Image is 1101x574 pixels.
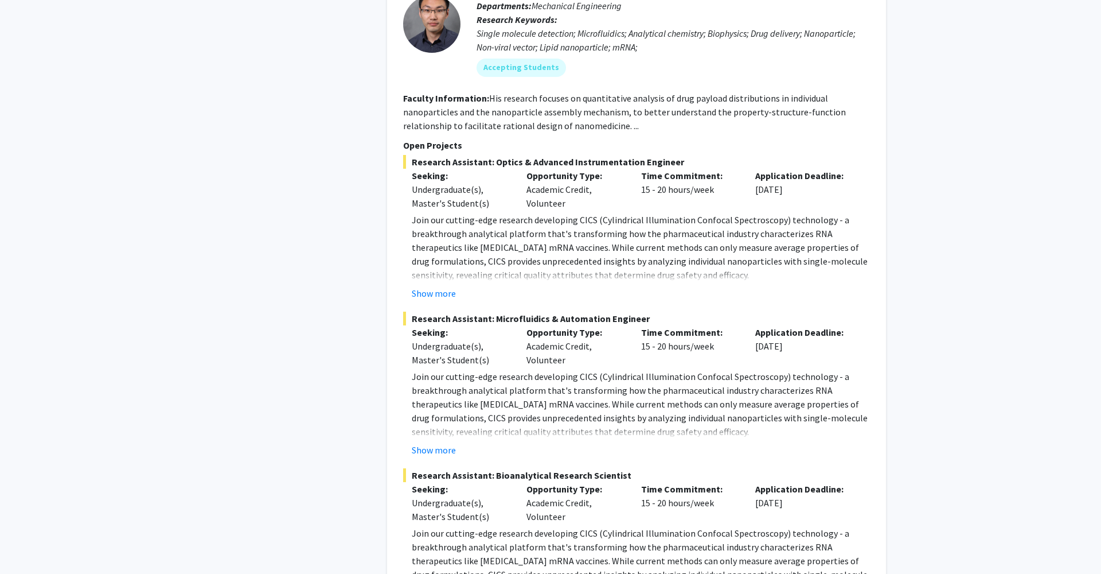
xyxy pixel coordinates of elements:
[633,169,747,210] div: 15 - 20 hours/week
[747,482,861,523] div: [DATE]
[403,138,870,152] p: Open Projects
[412,443,456,457] button: Show more
[412,286,456,300] button: Show more
[412,370,870,439] p: Join our cutting-edge research developing CICS (Cylindrical Illumination Confocal Spectroscopy) t...
[755,325,853,339] p: Application Deadline:
[641,482,739,496] p: Time Commitment:
[412,339,509,367] div: Undergraduate(s), Master's Student(s)
[477,26,870,54] div: Single molecule detection; Microfluidics; Analytical chemistry; Biophysics; Drug delivery; Nanopa...
[633,325,747,367] div: 15 - 20 hours/week
[403,92,846,131] fg-read-more: His research focuses on quantitative analysis of drug payload distributions in individual nanopar...
[412,183,509,210] div: Undergraduate(s), Master's Student(s)
[403,92,489,104] b: Faculty Information:
[518,325,633,367] div: Academic Credit, Volunteer
[526,169,624,183] p: Opportunity Type:
[403,155,870,169] span: Research Assistant: Optics & Advanced Instrumentation Engineer
[412,496,509,523] div: Undergraduate(s), Master's Student(s)
[747,325,861,367] div: [DATE]
[403,312,870,325] span: Research Assistant: Microfluidics & Automation Engineer
[518,482,633,523] div: Academic Credit, Volunteer
[641,169,739,183] p: Time Commitment:
[755,169,853,183] p: Application Deadline:
[633,482,747,523] div: 15 - 20 hours/week
[755,482,853,496] p: Application Deadline:
[477,14,557,25] b: Research Keywords:
[412,482,509,496] p: Seeking:
[477,59,566,77] mat-chip: Accepting Students
[518,169,633,210] div: Academic Credit, Volunteer
[641,325,739,339] p: Time Commitment:
[412,213,870,282] p: Join our cutting-edge research developing CICS (Cylindrical Illumination Confocal Spectroscopy) t...
[747,169,861,210] div: [DATE]
[412,325,509,339] p: Seeking:
[526,325,624,339] p: Opportunity Type:
[412,169,509,183] p: Seeking:
[526,482,624,496] p: Opportunity Type:
[9,522,49,565] iframe: Chat
[403,468,870,482] span: Research Assistant: Bioanalytical Research Scientist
